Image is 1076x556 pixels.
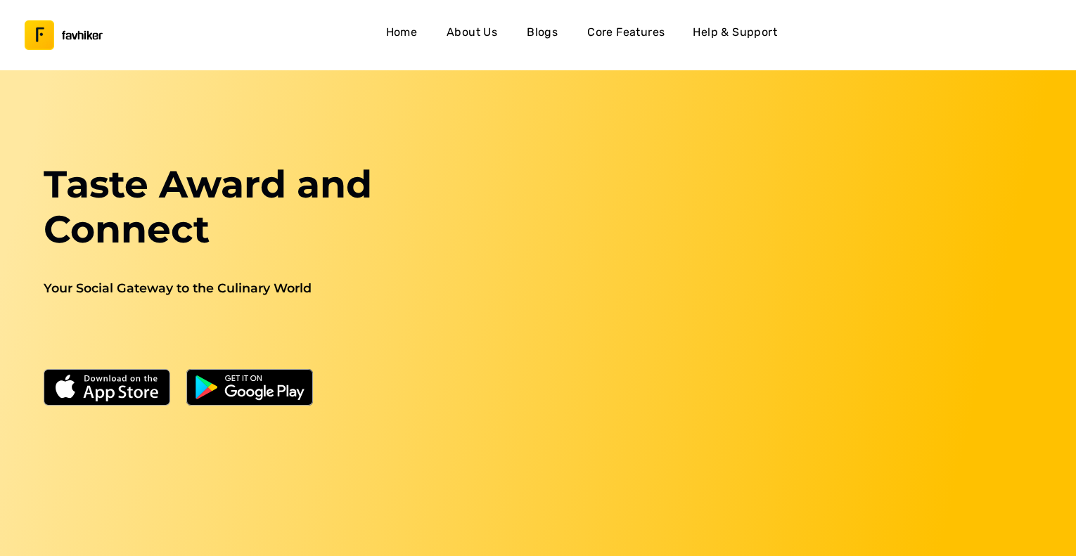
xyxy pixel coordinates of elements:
[520,19,565,51] a: Blogs
[386,23,418,41] h4: Home
[447,23,497,41] h4: About Us
[527,23,558,41] h4: Blogs
[62,30,103,41] h3: favhiker
[379,19,424,51] a: Home
[556,162,1039,434] iframe: Embedded youtube
[687,19,783,51] button: Help & Support
[186,369,313,406] img: Google Play
[44,369,170,406] img: App Store
[693,23,777,41] h4: Help & Support
[582,19,670,51] a: Core Features
[587,23,665,41] h4: Core Features
[441,19,503,51] a: About Us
